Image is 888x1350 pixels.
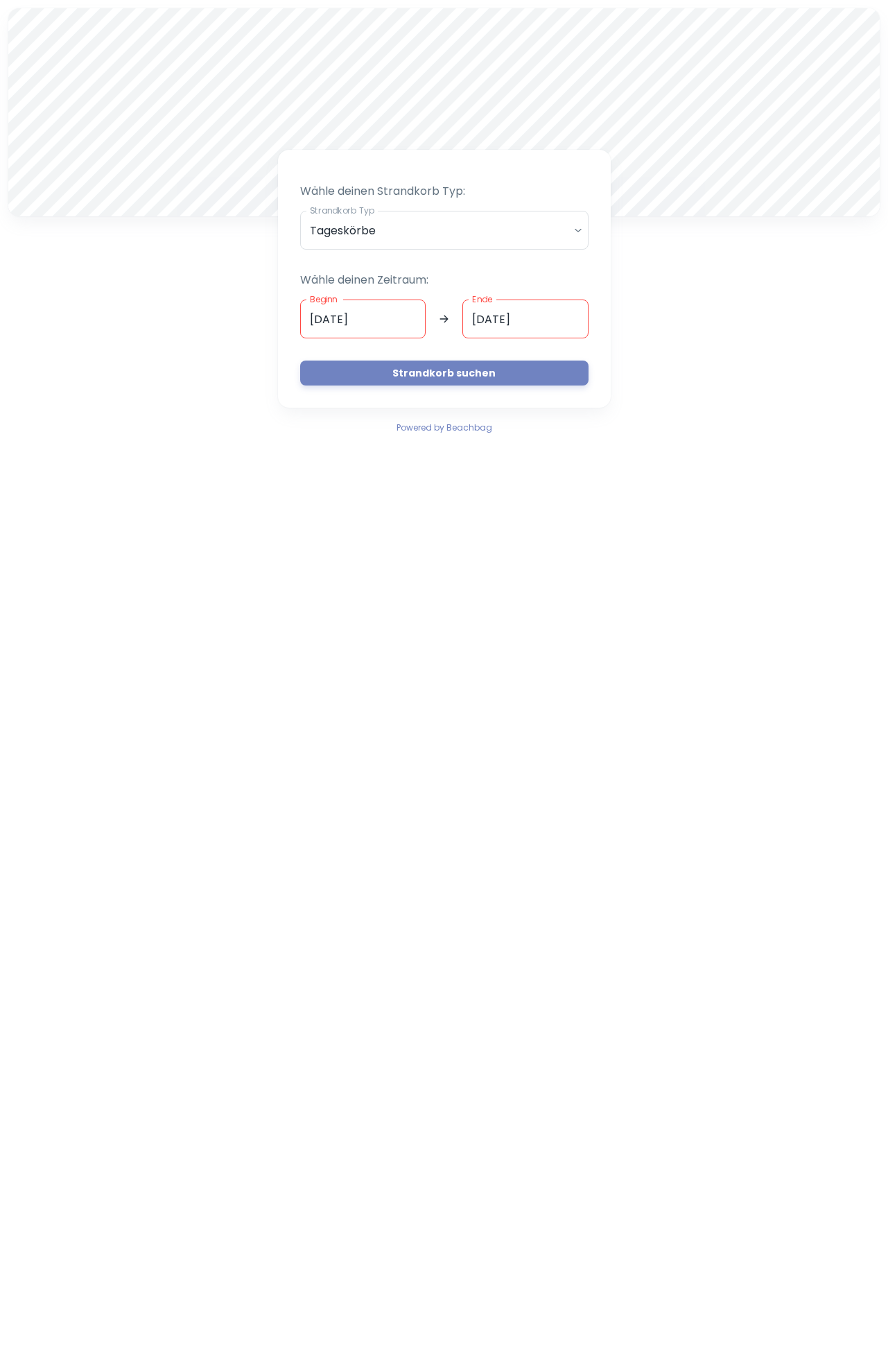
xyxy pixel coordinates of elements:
input: dd.mm.yyyy [462,300,589,338]
label: Ende [472,293,492,305]
button: Strandkorb suchen [300,361,589,386]
p: Wähle deinen Zeitraum: [300,272,589,288]
p: Wähle deinen Strandkorb Typ: [300,183,589,200]
span: Powered by Beachbag [397,422,492,433]
label: Strandkorb Typ [310,205,374,216]
a: Powered by Beachbag [397,419,492,435]
input: dd.mm.yyyy [300,300,426,338]
label: Beginn [310,293,338,305]
div: Tageskörbe [300,211,589,250]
